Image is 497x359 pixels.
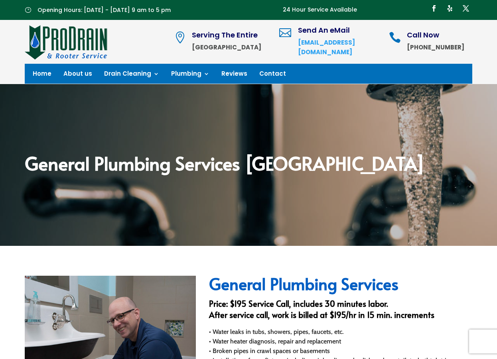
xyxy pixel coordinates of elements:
a: Drain Cleaning [104,71,159,80]
img: site-logo-100h [25,24,108,60]
a: Follow on X [460,2,472,15]
span: } [25,7,31,13]
h2: General Plumbing Services [209,276,472,296]
span: Opening Hours: [DATE] - [DATE] 9 am to 5 pm [37,6,171,14]
span: Serving The Entire [192,30,258,40]
a: Plumbing [171,71,209,80]
a: Follow on Yelp [444,2,456,15]
h2: General Plumbing Services [GEOGRAPHIC_DATA] [25,154,472,176]
span: Call Now [407,30,439,40]
p: 24 Hour Service Available [283,5,357,15]
strong: [PHONE_NUMBER] [407,43,464,51]
a: Contact [259,71,286,80]
span:  [389,31,401,43]
span:  [279,27,291,39]
a: [EMAIL_ADDRESS][DOMAIN_NAME] [298,38,355,56]
a: Home [33,71,51,80]
a: About us [63,71,92,80]
span:  [174,31,186,43]
span: Send An eMail [298,25,350,35]
strong: [GEOGRAPHIC_DATA] [192,43,261,51]
a: Follow on Facebook [428,2,440,15]
a: Reviews [221,71,247,80]
h3: Price: $195 Service Call, includes 30 minutes labor. After service call, work is billed at $195/h... [209,298,472,324]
